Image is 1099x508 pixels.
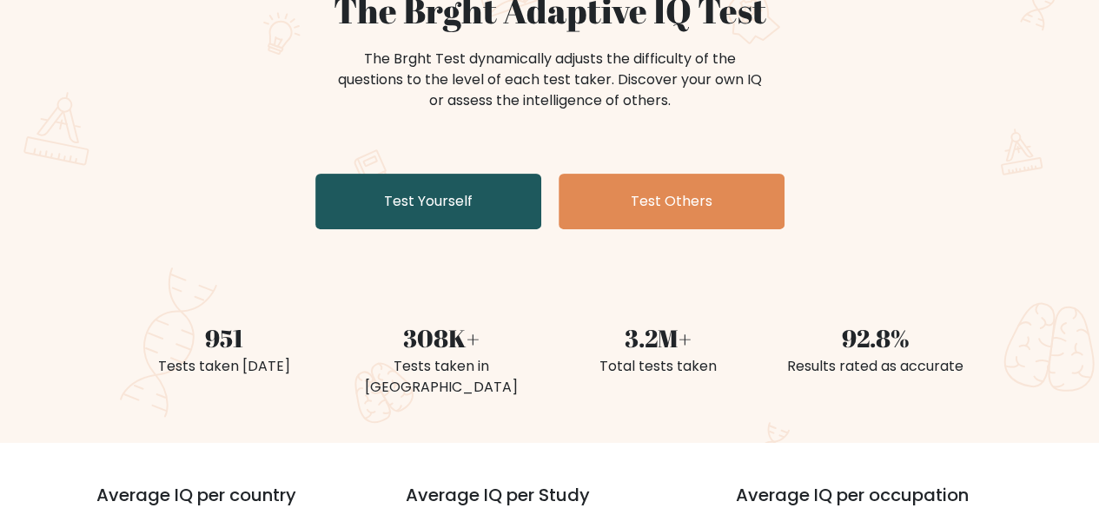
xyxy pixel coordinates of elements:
div: 308K+ [343,320,540,356]
div: 92.8% [778,320,974,356]
a: Test Others [559,174,785,229]
div: Tests taken in [GEOGRAPHIC_DATA] [343,356,540,398]
div: Tests taken [DATE] [126,356,322,377]
div: 3.2M+ [560,320,757,356]
div: The Brght Test dynamically adjusts the difficulty of the questions to the level of each test take... [333,49,767,111]
div: Results rated as accurate [778,356,974,377]
div: 951 [126,320,322,356]
a: Test Yourself [315,174,541,229]
div: Total tests taken [560,356,757,377]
